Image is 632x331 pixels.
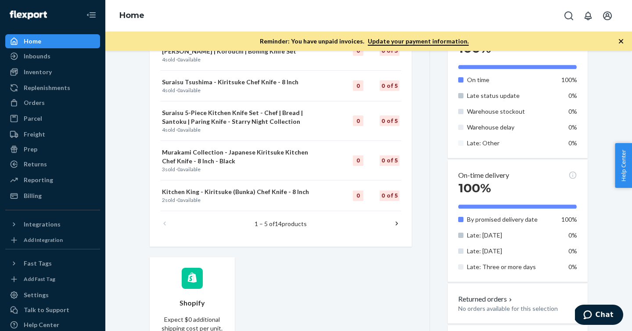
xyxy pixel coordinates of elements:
[119,11,144,20] a: Home
[380,155,399,166] div: 0 of 5
[353,80,363,91] div: 0
[177,87,180,94] span: 0
[24,145,37,154] div: Prep
[10,11,47,19] img: Flexport logo
[5,217,100,231] button: Integrations
[162,196,311,204] p: sold · available
[5,127,100,141] a: Freight
[5,274,100,284] a: Add Fast Tag
[255,219,307,228] p: 1 – 5 of products
[467,91,553,100] p: Late status update
[162,197,165,203] span: 2
[467,76,553,84] p: On time
[467,123,553,132] p: Warehouse delay
[467,215,553,224] p: By promised delivery date
[162,78,311,86] p: Suraisu Tsushima - Kiritsuke Chef Knife - 8 Inch
[467,139,553,148] p: Late: Other
[5,173,100,187] a: Reporting
[568,108,577,115] span: 0%
[260,37,469,46] p: Reminder: You have unpaid invoices.
[162,126,165,133] span: 4
[162,166,165,173] span: 3
[5,157,100,171] a: Returns
[568,263,577,270] span: 0%
[353,115,363,126] div: 0
[467,107,553,116] p: Warehouse stockout
[24,320,59,329] div: Help Center
[458,304,577,313] p: No orders available for this selection
[24,236,63,244] div: Add Integration
[5,189,100,203] a: Billing
[560,7,578,25] button: Open Search Box
[5,34,100,48] a: Home
[177,126,180,133] span: 0
[177,197,180,203] span: 0
[467,263,553,271] p: Late: Three or more days
[24,275,55,283] div: Add Fast Tag
[568,123,577,131] span: 0%
[24,114,42,123] div: Parcel
[5,288,100,302] a: Settings
[24,259,52,268] div: Fast Tags
[162,86,311,94] p: sold · available
[561,76,577,83] span: 100%
[177,56,180,63] span: 0
[599,7,616,25] button: Open account menu
[380,80,399,91] div: 0 of 5
[24,52,50,61] div: Inbounds
[368,37,469,46] a: Update your payment information.
[380,115,399,126] div: 0 of 5
[467,247,553,255] p: Late: [DATE]
[5,235,100,245] a: Add Integration
[5,112,100,126] a: Parcel
[162,56,165,63] span: 4
[568,247,577,255] span: 0%
[24,130,45,139] div: Freight
[112,3,151,29] ol: breadcrumbs
[467,231,553,240] p: Late: [DATE]
[5,65,100,79] a: Inventory
[24,83,70,92] div: Replenishments
[5,142,100,156] a: Prep
[5,303,100,317] button: Talk to Support
[24,306,69,314] div: Talk to Support
[162,148,311,165] p: Murakami Collection - Japanese Kiritsuke Kitchen Chef Knife - 8 Inch - Black
[5,256,100,270] button: Fast Tags
[568,92,577,99] span: 0%
[380,191,399,201] div: 0 of 5
[162,87,165,94] span: 4
[615,143,632,188] button: Help Center
[162,108,311,126] p: Suraisu 5-Piece Kitchen Knife Set - Chef | Bread | Santoku | Paring Knife - Starry Night Collection
[5,96,100,110] a: Orders
[83,6,100,24] button: Close Navigation
[458,294,514,304] button: Returned orders
[458,41,491,56] span: 100%
[353,155,363,166] div: 0
[458,170,509,180] p: On-time delivery
[24,191,42,200] div: Billing
[458,180,491,195] span: 100%
[24,37,41,46] div: Home
[162,165,311,173] p: sold · available
[353,191,363,201] div: 0
[568,231,577,239] span: 0%
[5,49,100,63] a: Inbounds
[24,220,61,229] div: Integrations
[5,81,100,95] a: Replenishments
[579,7,597,25] button: Open notifications
[162,56,311,63] p: sold · available
[24,176,53,184] div: Reporting
[275,220,282,227] span: 14
[162,187,311,196] p: Kitchen King - Kiritsuke (Bunka) Chef Knife - 8 Inch
[162,126,311,133] p: sold · available
[177,166,180,173] span: 0
[24,68,52,76] div: Inventory
[575,305,623,327] iframe: Opens a widget where you can chat to one of our agents
[24,98,45,107] div: Orders
[24,160,47,169] div: Returns
[24,291,49,299] div: Settings
[568,139,577,147] span: 0%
